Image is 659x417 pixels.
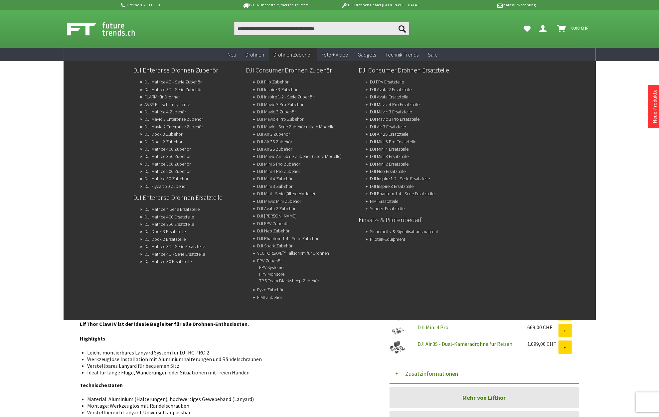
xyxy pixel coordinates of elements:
[259,269,285,279] a: FPV Monitore
[80,335,106,342] strong: Highlights
[257,144,292,154] a: DJI Air 2S Zubehör
[145,85,202,94] a: DJI Matrice 3D - Serie Zubehör
[528,324,559,331] div: 669,00 CHF
[145,159,191,169] a: DJI Matrice 300 Zubehör
[390,387,579,408] a: Mehr von Lifthor
[390,341,406,354] img: DJI Air 3S - Dual-Kameradrohne für Reisen
[386,51,419,58] span: Technik-Trends
[370,85,412,94] a: DJI Avata 2 Ersatzteile
[257,256,282,265] a: FPV Zubehör
[228,51,237,58] span: Neu
[145,77,202,86] a: DJI Matrice 4D - Serie Zubehör
[370,100,420,109] a: DJI Mavic 4 Pro Ersatzteile
[370,92,409,101] a: DJI Avata Ersatzteile
[381,48,423,62] a: Technik-Trends
[322,51,349,58] span: Foto + Video
[145,92,181,101] a: FLARM für Drohnen
[145,212,194,221] a: DJI Matrice 400 Ersatzteile
[145,137,183,146] a: DJI Dock 2 Zubehör
[359,65,466,76] a: DJI Consumer Drohnen Ersatzteile
[370,144,409,154] a: DJI Mini 4 Ersatzteile
[145,242,205,251] a: DJI Matrice 3D - Serie Ersatzteile
[370,167,406,176] a: DJI Neo Ersatzteile
[67,21,150,37] img: Shop Futuretrends - zur Startseite wechseln
[145,107,186,116] a: DJI Matrice 4 Zubehör
[145,249,205,259] a: DJI Matrice 4D - Serie Ersatzteile
[257,226,290,235] a: DJI Neo Zubehör
[370,204,405,213] a: Yuneec Ersatzteile
[257,129,290,139] a: DJI Air 3 Zubehör
[145,100,190,109] a: AVSS Fallschirmsysteme
[257,189,315,198] a: DJI Mini - Serie (ältere Modelle)
[359,214,466,225] a: Einsatz- & Pilotenbedarf
[370,129,409,139] a: DJI Air 2S Ersatzteile
[428,51,438,58] span: Sale
[358,51,376,58] span: Gadgets
[370,189,435,198] a: DJI Phantom 1-4 - Serie Ersatzteile
[370,227,438,236] a: Sicherheits- & Signalisationsmaterial
[87,356,364,362] li: Werkzeuglose Installation mit Aluminiumhalterungen und Rändelschrauben
[417,324,448,331] a: DJI Mini 4 Pro
[133,65,241,76] a: DJI Enterprise Drohnen Zubehör
[257,211,297,220] a: DJI Avata Zubehör
[257,137,292,146] a: DJI Air 3S Zubehör
[87,402,364,409] li: Montage: Werkzeuglos mit Rändelschrauben
[259,263,284,272] a: FPV Systeme
[257,167,300,176] a: DJI Mini 4 Pro Zubehör
[521,22,534,35] a: Meine Favoriten
[257,152,342,161] a: DJI Mavic Air - Serie Zubehör (ältere Modelle)
[241,48,269,62] a: Drohnen
[370,107,412,116] a: DJI Mavic 3 Ersatzteile
[257,159,300,169] a: DJI Mini 5 Pro Zubehör
[370,234,406,244] a: Piloten-Equipment
[370,77,404,86] a: DJ FPV Ersatzteile
[370,114,420,124] a: DJI Mavic 3 Pro Ersatzteile
[370,174,430,183] a: DJI Inspire 1-2 - Serie Ersatzteile
[145,129,183,139] a: DJI Dock 3 Zubehör
[145,122,203,131] a: DJI Mavic 2 Enterprise Zubehör
[370,122,406,131] a: DJI Air 3 Ersatzteile
[370,137,416,146] a: DJI Mini 5 Pro Ersatzteile
[257,92,314,101] a: DJI Inspire 1-2 - Serie Zubehör
[120,1,224,9] p: Hotline 032 511 11 03
[246,65,354,76] a: DJI Consumer Drohnen Zubehör
[257,197,301,206] a: DJI Mavic Mini Zubehör
[555,22,592,35] a: Warenkorb
[257,285,284,294] a: Ryze Zubehör
[370,159,409,169] a: DJI Mini 2 Ersatzteile
[87,362,364,369] li: Verstellbares Lanyard für bequemen Sitz
[257,100,304,109] a: DJI Mavic 3 Pro Zubehör
[257,234,319,243] a: DJI Phantom 1-4 - Serie Zubehör
[259,276,319,285] a: TBS Team Blacksheep Zubehör
[145,152,191,161] a: DJI Matrice 350 Zubehör
[257,182,293,191] a: DJI Mini 3 Zubehör
[257,293,282,302] a: FIMI Zubehör
[145,227,186,236] a: DJI Dock 3 Ersatzteile
[390,324,406,337] img: DJI Mini 4 Pro
[572,23,589,33] span: 0,00 CHF
[87,396,364,402] li: Material: Aluminium (Halterungen), hochwertiges Gewebeband (Lanyard)
[234,22,409,35] input: Produkt, Marke, Kategorie, EAN, Artikelnummer…
[145,174,189,183] a: DJI Matrice 30 Zubehör
[257,219,289,228] a: DJI FPV Zubehör
[257,174,293,183] a: DJI Mini 4 Zubehör
[417,341,512,347] a: DJI Air 3S - Dual-Kameradrohne für Reisen
[317,48,353,62] a: Foto + Video
[145,219,194,229] a: DJI Matrice 350 Ersatzteile
[269,48,317,62] a: Drohnen Zubehör
[257,85,298,94] a: DJI Inspire 3 Zubehör
[257,241,293,250] a: DJI Spark Zubehör
[87,409,364,416] li: Verstellbereich Lanyard: Universell anpassbar
[87,349,364,356] li: Leicht montierbares Lanyard System für DJI RC PRO 2
[145,205,200,214] a: DJI Matrice 4 Serie Ersatzteile
[223,48,241,62] a: Neu
[145,144,191,154] a: DJI Matrice 400 Zubehör
[80,382,123,388] strong: Technische Daten
[133,192,241,203] a: DJI Enterprise Drohnen Ersatzteile
[257,248,329,258] a: VECTORSAVE™ Fallschirm für Drohnen
[390,364,579,384] button: Zusatzinformationen
[370,152,409,161] a: DJI Mini 3 Ersatzteile
[537,22,552,35] a: Dein Konto
[145,114,203,124] a: DJI Mavic 3 Enterprise Zubehör
[145,167,191,176] a: DJI Matrice 200 Zubehör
